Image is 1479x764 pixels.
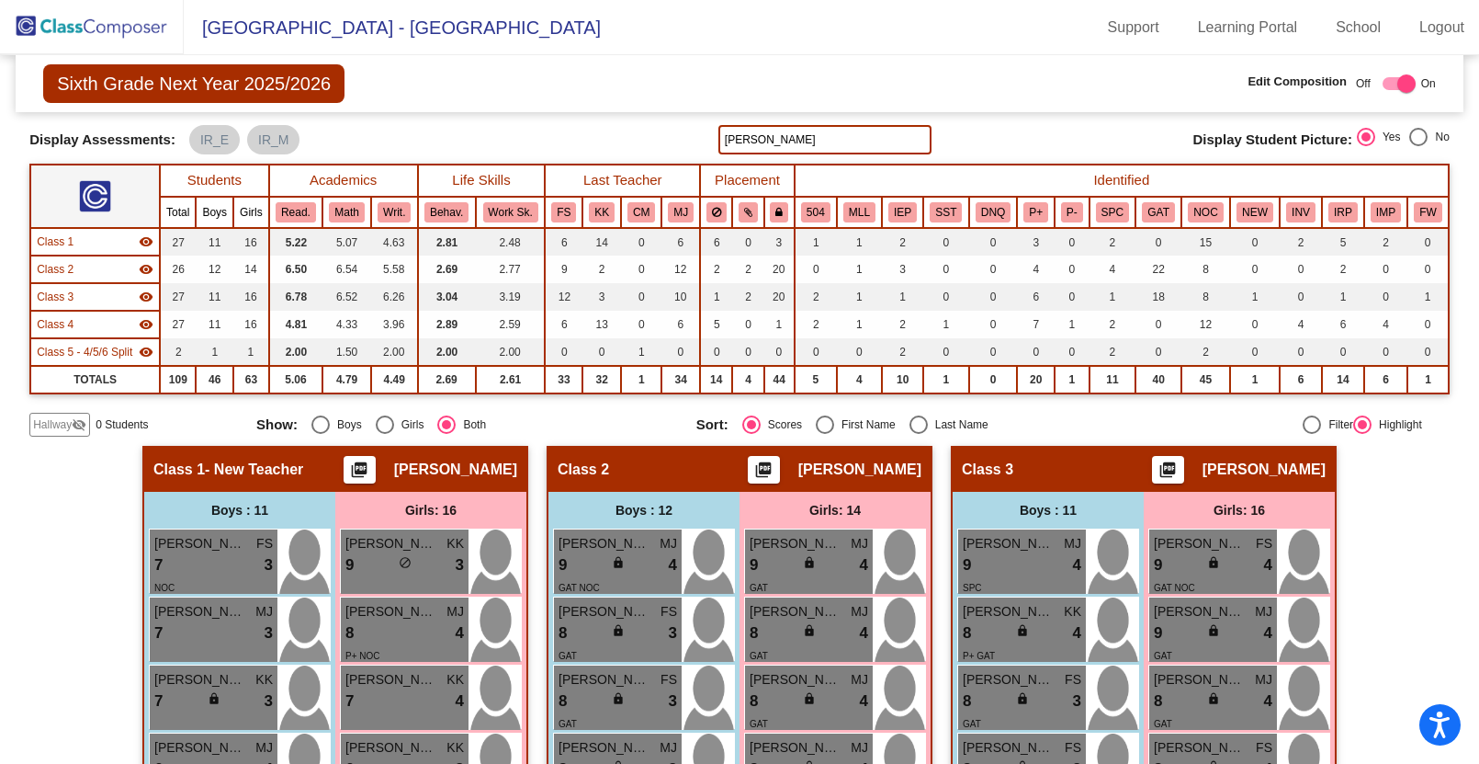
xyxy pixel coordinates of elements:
[969,311,1018,338] td: 0
[837,366,882,393] td: 4
[1407,228,1449,256] td: 0
[1093,13,1174,42] a: Support
[582,366,621,393] td: 32
[700,256,732,283] td: 2
[545,338,582,366] td: 0
[269,366,322,393] td: 5.06
[322,228,371,256] td: 5.07
[30,366,160,393] td: TOTALS
[418,256,476,283] td: 2.69
[621,228,661,256] td: 0
[661,256,700,283] td: 12
[1280,256,1322,283] td: 0
[476,311,546,338] td: 2.59
[882,197,923,228] th: Individualized Education Plan
[476,366,546,393] td: 2.61
[160,228,196,256] td: 27
[418,311,476,338] td: 2.89
[882,228,923,256] td: 2
[558,461,609,479] span: Class 2
[1371,202,1401,222] button: IMP
[1280,366,1322,393] td: 6
[1089,228,1136,256] td: 2
[1135,256,1181,283] td: 22
[1364,283,1407,311] td: 0
[418,366,476,393] td: 2.69
[1407,197,1449,228] th: Fall Watch
[344,456,376,484] button: Print Students Details
[1017,228,1055,256] td: 3
[1202,461,1326,479] span: [PERSON_NAME]
[43,64,344,103] span: Sixth Grade Next Year 2025/2026
[33,416,72,433] span: Hallway
[394,416,424,433] div: Girls
[551,202,576,222] button: FS
[30,338,160,366] td: Crystal Mandel - No Class Name
[1280,228,1322,256] td: 2
[621,256,661,283] td: 0
[1322,197,1364,228] th: IReady Reading Pathway
[96,416,148,433] span: 0 Students
[661,197,700,228] th: Monty Johns
[1055,283,1089,311] td: 0
[700,228,732,256] td: 6
[732,228,763,256] td: 0
[1089,197,1136,228] th: Speech and Language
[184,13,601,42] span: [GEOGRAPHIC_DATA] - [GEOGRAPHIC_DATA]
[269,228,322,256] td: 5.22
[371,311,418,338] td: 3.96
[837,338,882,366] td: 0
[696,416,728,433] span: Sort:
[1135,228,1181,256] td: 0
[837,256,882,283] td: 1
[247,125,299,154] mat-chip: IR_M
[1230,256,1280,283] td: 0
[795,197,837,228] th: 504 Plan
[923,256,968,283] td: 0
[661,228,700,256] td: 6
[1181,311,1230,338] td: 12
[153,461,205,479] span: Class 1
[732,256,763,283] td: 2
[732,366,763,393] td: 4
[969,366,1018,393] td: 0
[233,256,269,283] td: 14
[30,283,160,311] td: Sue Stewart - No Class Name
[1017,197,1055,228] th: Parent Volunteer
[1193,131,1352,148] span: Display Student Picture:
[1321,416,1353,433] div: Filter
[139,262,153,277] mat-icon: visibility
[72,417,86,432] mat-icon: visibility_off
[888,202,917,222] button: IEP
[371,256,418,283] td: 5.58
[1280,283,1322,311] td: 0
[1055,197,1089,228] th: Parent Issue
[1055,338,1089,366] td: 0
[1321,13,1395,42] a: School
[1230,338,1280,366] td: 0
[582,228,621,256] td: 14
[764,366,795,393] td: 44
[1322,366,1364,393] td: 14
[668,202,694,222] button: MJ
[1181,283,1230,311] td: 8
[1356,75,1371,92] span: Off
[1152,456,1184,484] button: Print Students Details
[923,283,968,311] td: 0
[795,366,837,393] td: 5
[661,311,700,338] td: 6
[1372,416,1422,433] div: Highlight
[700,165,795,197] th: Placement
[418,338,476,366] td: 2.00
[700,338,732,366] td: 0
[1405,13,1479,42] a: Logout
[1023,202,1048,222] button: P+
[1135,366,1181,393] td: 40
[30,228,160,256] td: Alexis Coutsicos - New Teacher
[1188,202,1223,222] button: NOC
[700,311,732,338] td: 5
[795,256,837,283] td: 0
[322,283,371,311] td: 6.52
[394,461,517,479] span: [PERSON_NAME]
[476,338,546,366] td: 2.00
